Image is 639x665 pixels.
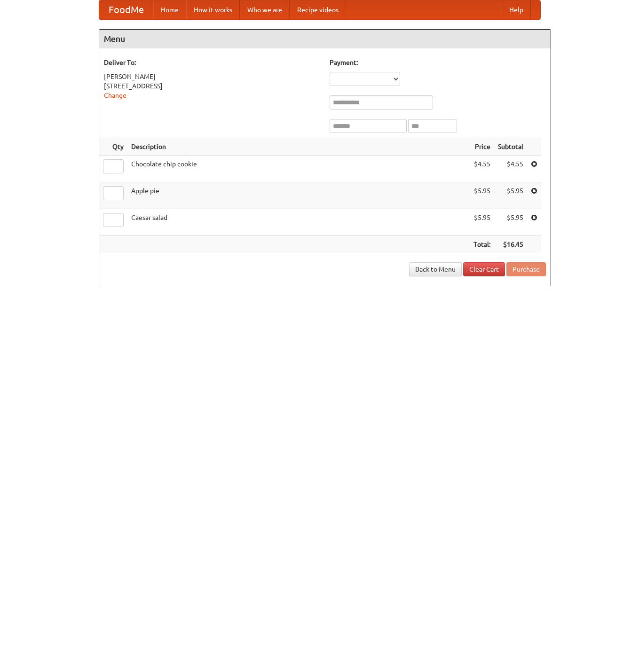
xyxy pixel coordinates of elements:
[506,262,546,276] button: Purchase
[470,182,494,209] td: $5.95
[153,0,186,19] a: Home
[494,156,527,182] td: $4.55
[494,209,527,236] td: $5.95
[470,138,494,156] th: Price
[290,0,346,19] a: Recipe videos
[494,138,527,156] th: Subtotal
[494,182,527,209] td: $5.95
[104,81,320,91] div: [STREET_ADDRESS]
[99,138,127,156] th: Qty
[127,209,470,236] td: Caesar salad
[240,0,290,19] a: Who we are
[502,0,531,19] a: Help
[127,138,470,156] th: Description
[463,262,505,276] a: Clear Cart
[127,156,470,182] td: Chocolate chip cookie
[104,72,320,81] div: [PERSON_NAME]
[99,30,551,48] h4: Menu
[470,156,494,182] td: $4.55
[470,209,494,236] td: $5.95
[104,92,126,99] a: Change
[494,236,527,253] th: $16.45
[330,58,546,67] h5: Payment:
[99,0,153,19] a: FoodMe
[409,262,462,276] a: Back to Menu
[470,236,494,253] th: Total:
[127,182,470,209] td: Apple pie
[186,0,240,19] a: How it works
[104,58,320,67] h5: Deliver To:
